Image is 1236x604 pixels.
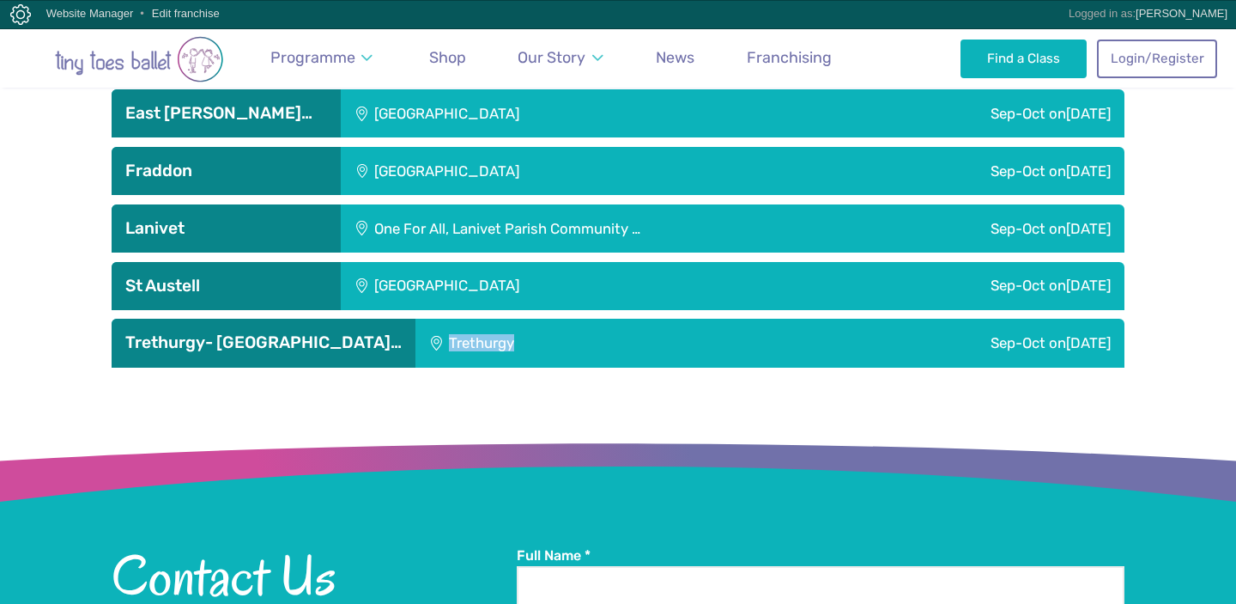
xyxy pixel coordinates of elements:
[19,36,259,82] img: tiny toes ballet
[873,204,1124,253] div: Sep-Oct on
[784,89,1124,137] div: Sep-Oct on
[784,262,1124,310] div: Sep-Oct on
[341,147,784,195] div: [GEOGRAPHIC_DATA]
[341,262,784,310] div: [GEOGRAPHIC_DATA]
[960,40,1087,77] a: Find a Class
[510,39,611,77] a: Our Story
[263,39,381,77] a: Programme
[125,276,327,296] h3: St Austell
[1066,220,1111,237] span: [DATE]
[739,39,839,77] a: Franchising
[648,39,702,77] a: News
[125,161,327,181] h3: Fraddon
[125,103,327,124] h3: East [PERSON_NAME]…
[1066,105,1111,122] span: [DATE]
[341,89,784,137] div: [GEOGRAPHIC_DATA]
[1069,1,1227,27] div: Logged in as:
[1136,7,1227,20] a: [PERSON_NAME]
[1066,334,1111,351] span: [DATE]
[722,319,1124,367] div: Sep-Oct on
[1097,40,1217,77] a: Login/Register
[19,27,259,88] a: Go to home page
[152,7,220,20] a: Edit franchise
[1066,277,1111,294] span: [DATE]
[270,48,355,66] span: Programme
[1066,162,1111,180] span: [DATE]
[421,39,474,77] a: Shop
[518,48,585,66] span: Our Story
[784,147,1124,195] div: Sep-Oct on
[125,333,402,353] h3: Trethurgy- [GEOGRAPHIC_DATA]…
[747,48,832,66] span: Franchising
[656,48,694,66] span: News
[10,4,31,25] img: Copper Bay Digital CMS
[517,546,1124,565] label: Full Name *
[125,218,327,239] h3: Lanivet
[429,48,466,66] span: Shop
[46,7,134,20] a: Website Manager
[341,204,873,253] div: One For All, Lanivet Parish Community …
[415,319,722,367] div: Trethurgy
